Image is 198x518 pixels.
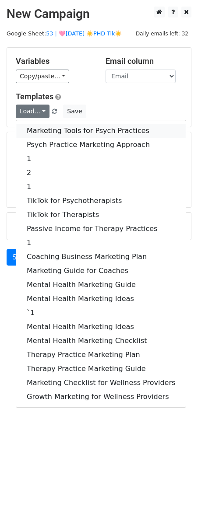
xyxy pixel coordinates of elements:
a: 1 [16,152,186,166]
a: Mental Health Marketing Checklist [16,334,186,348]
a: Marketing Guide for Coaches [16,264,186,278]
h2: New Campaign [7,7,191,21]
a: Therapy Practice Marketing Guide [16,362,186,376]
a: 1 [16,236,186,250]
a: Growth Marketing for Wellness Providers [16,390,186,404]
a: Psych Practice Marketing Approach [16,138,186,152]
a: `1 [16,306,186,320]
a: Daily emails left: 32 [133,30,191,37]
span: Daily emails left: 32 [133,29,191,38]
a: Load... [16,105,49,118]
a: 53 | 🩷[DATE] ☀️PHD Tik☀️ [46,30,122,37]
a: Mental Health Marketing Ideas [16,320,186,334]
a: Templates [16,92,53,101]
a: Marketing Checklist for Wellness Providers [16,376,186,390]
a: Mental Health Marketing Guide [16,278,186,292]
a: TikTok for Therapists [16,208,186,222]
button: Save [63,105,86,118]
iframe: Chat Widget [154,476,198,518]
h5: Email column [106,56,182,66]
a: Coaching Business Marketing Plan [16,250,186,264]
a: Copy/paste... [16,70,69,83]
small: Google Sheet: [7,30,122,37]
a: Send [7,249,35,266]
a: Mental Health Marketing Ideas [16,292,186,306]
h5: Variables [16,56,92,66]
a: Therapy Practice Marketing Plan [16,348,186,362]
a: 2 [16,166,186,180]
a: TikTok for Psychotherapists [16,194,186,208]
a: 1 [16,180,186,194]
a: Marketing Tools for Psych Practices [16,124,186,138]
a: Passive Income for Therapy Practices [16,222,186,236]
